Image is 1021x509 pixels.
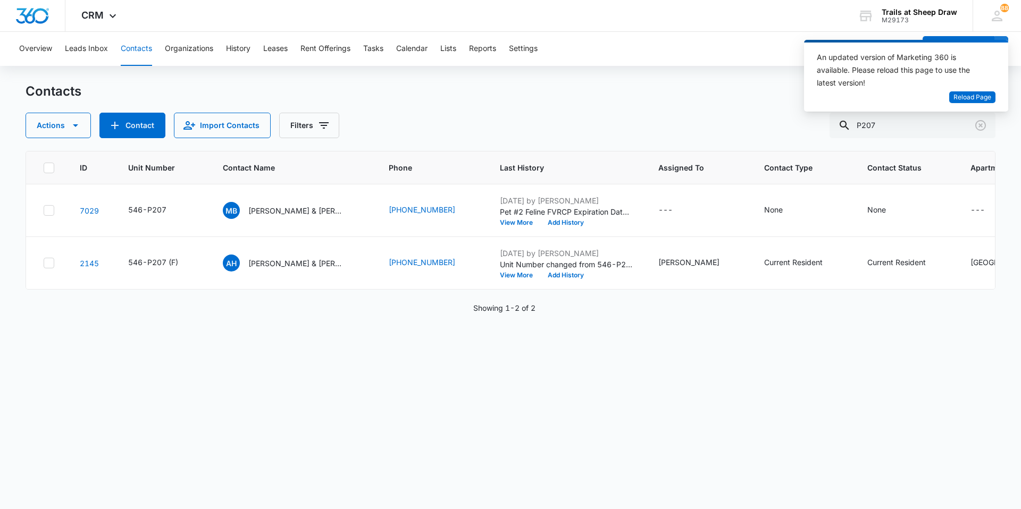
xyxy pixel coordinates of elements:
a: [PHONE_NUMBER] [389,257,455,268]
div: Current Resident [764,257,823,268]
span: AH [223,254,240,272]
button: Leads Inbox [65,32,108,66]
button: Settings [509,32,538,66]
div: Unit Number - 546-P207 - Select to Edit Field [128,204,186,217]
p: [DATE] by [PERSON_NAME] [500,248,633,259]
span: Unit Number [128,162,197,173]
p: Pet #2 Feline FVRCP Expiration Date changed to [DATE]. [500,206,633,217]
div: None [764,204,783,215]
div: 546-P207 (F) [128,257,178,268]
div: Assigned To - - Select to Edit Field [658,204,692,217]
button: Actions [26,113,91,138]
span: Assigned To [658,162,723,173]
a: [PHONE_NUMBER] [389,204,455,215]
div: account id [882,16,957,24]
button: Reload Page [949,91,995,104]
button: Contacts [121,32,152,66]
button: Add Contact [99,113,165,138]
button: Calendar [396,32,428,66]
div: --- [658,204,673,217]
div: Phone - (719) 694-6500 - Select to Edit Field [389,257,474,269]
span: ID [80,162,87,173]
div: Contact Type - Current Resident - Select to Edit Field [764,257,842,269]
a: Navigate to contact details page for Alexandra Hoihjelle & Timothy Huffman [80,259,99,268]
span: CRM [81,10,104,21]
button: Import Contacts [174,113,271,138]
span: Contact Status [867,162,930,173]
span: 88 [1000,4,1009,12]
button: Reports [469,32,496,66]
p: [PERSON_NAME] & [PERSON_NAME] [248,258,344,269]
span: Reload Page [953,92,991,103]
button: Add History [540,219,591,226]
h1: Contacts [26,83,81,99]
div: 546-P207 [128,204,166,215]
button: View More [500,219,540,226]
div: None [867,204,886,215]
div: notifications count [1000,4,1009,12]
button: Lists [440,32,456,66]
div: Contact Name - McKenzie Bartels & Natalie Neece - Select to Edit Field [223,202,363,219]
div: Current Resident [867,257,926,268]
button: Organizations [165,32,213,66]
div: Unit Number - 546-P207 (F) - Select to Edit Field [128,257,197,269]
button: Overview [19,32,52,66]
div: Contact Type - None - Select to Edit Field [764,204,802,217]
div: --- [970,204,985,217]
button: Add History [540,272,591,278]
input: Search Contacts [830,113,995,138]
button: Rent Offerings [300,32,350,66]
div: Contact Status - None - Select to Edit Field [867,204,905,217]
span: Phone [389,162,459,173]
span: MB [223,202,240,219]
div: [PERSON_NAME] [658,257,719,268]
button: View More [500,272,540,278]
div: account name [882,8,957,16]
p: [PERSON_NAME] & [PERSON_NAME] [248,205,344,216]
div: Contact Name - Alexandra Hoihjelle & Timothy Huffman - Select to Edit Field [223,254,363,272]
span: Last History [500,162,617,173]
span: Contact Type [764,162,826,173]
p: [DATE] by [PERSON_NAME] [500,195,633,206]
button: History [226,32,250,66]
span: Contact Name [223,162,348,173]
button: Leases [263,32,288,66]
button: Filters [279,113,339,138]
button: Clear [972,117,989,134]
div: Apartment Type - - Select to Edit Field [970,204,1004,217]
a: Navigate to contact details page for McKenzie Bartels & Natalie Neece [80,206,99,215]
div: An updated version of Marketing 360 is available. Please reload this page to use the latest version! [817,51,983,89]
div: Phone - (719) 649-4329 - Select to Edit Field [389,204,474,217]
button: Add Contact [923,36,994,62]
div: Contact Status - Current Resident - Select to Edit Field [867,257,945,269]
p: Showing 1-2 of 2 [473,302,535,313]
div: Assigned To - Reanne Reece - Select to Edit Field [658,257,739,269]
p: Unit Number changed from 546-P207 to 546-P207 (F). [500,259,633,270]
button: Tasks [363,32,383,66]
